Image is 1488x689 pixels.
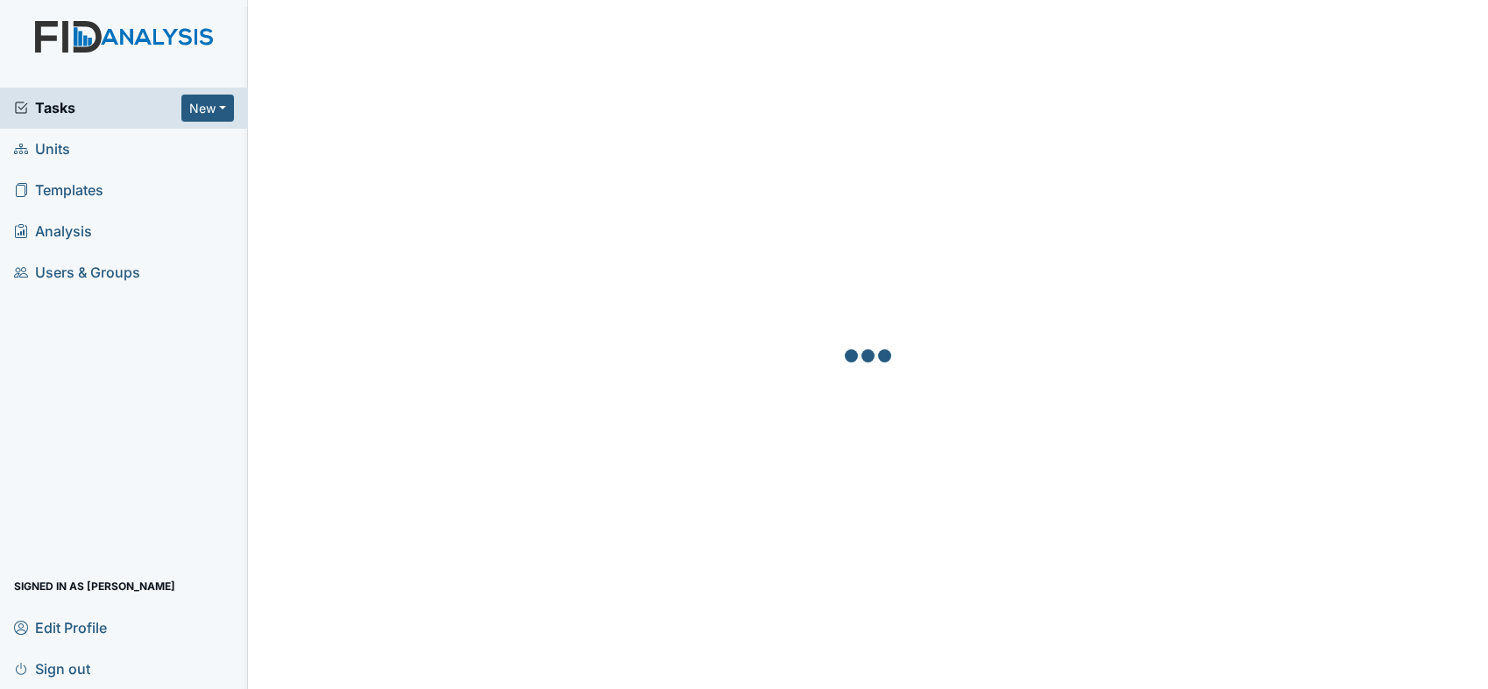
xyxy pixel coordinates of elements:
[14,573,175,600] span: Signed in as [PERSON_NAME]
[14,655,90,682] span: Sign out
[14,259,140,286] span: Users & Groups
[14,136,70,163] span: Units
[14,218,92,245] span: Analysis
[181,95,234,122] button: New
[14,614,107,641] span: Edit Profile
[14,177,103,204] span: Templates
[14,97,181,118] a: Tasks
